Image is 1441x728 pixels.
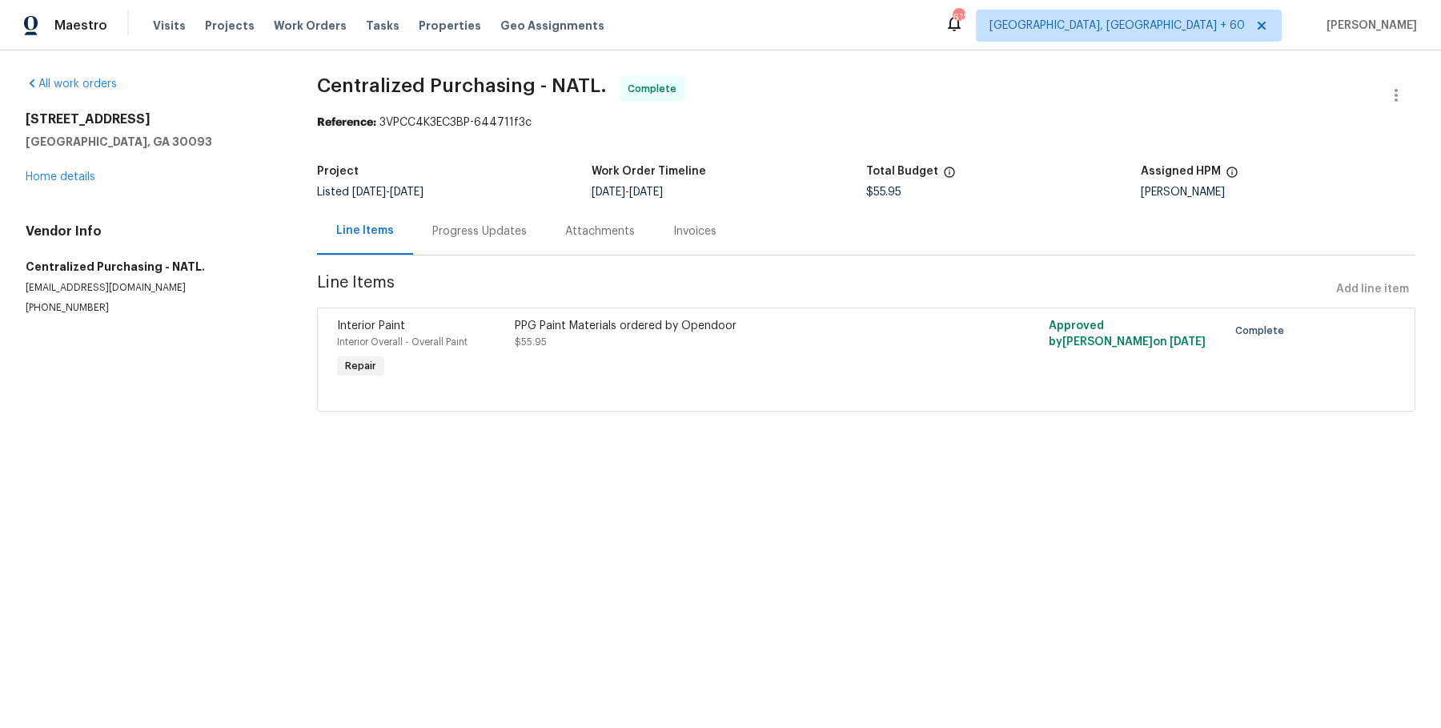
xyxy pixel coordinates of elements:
[317,117,376,128] b: Reference:
[352,187,423,198] span: -
[1235,323,1290,339] span: Complete
[592,166,706,177] h5: Work Order Timeline
[628,81,683,97] span: Complete
[1170,336,1206,348] span: [DATE]
[205,18,255,34] span: Projects
[1049,320,1206,348] span: Approved by [PERSON_NAME] on
[26,78,117,90] a: All work orders
[26,223,279,239] h4: Vendor Info
[1141,187,1415,198] div: [PERSON_NAME]
[26,134,279,150] h5: [GEOGRAPHIC_DATA], GA 30093
[352,187,386,198] span: [DATE]
[339,358,383,374] span: Repair
[592,187,663,198] span: -
[989,18,1245,34] span: [GEOGRAPHIC_DATA], [GEOGRAPHIC_DATA] + 60
[26,111,279,127] h2: [STREET_ADDRESS]
[515,318,950,334] div: PPG Paint Materials ordered by Opendoor
[317,275,1330,304] span: Line Items
[317,187,423,198] span: Listed
[54,18,107,34] span: Maestro
[1320,18,1417,34] span: [PERSON_NAME]
[317,166,359,177] h5: Project
[366,20,399,31] span: Tasks
[337,320,405,332] span: Interior Paint
[500,18,604,34] span: Geo Assignments
[673,223,716,239] div: Invoices
[317,115,1415,131] div: 3VPCC4K3EC3BP-644711f3c
[432,223,527,239] div: Progress Updates
[337,337,468,347] span: Interior Overall - Overall Paint
[26,259,279,275] h5: Centralized Purchasing - NATL.
[592,187,625,198] span: [DATE]
[866,166,938,177] h5: Total Budget
[629,187,663,198] span: [DATE]
[953,10,964,26] div: 612
[866,187,901,198] span: $55.95
[26,281,279,295] p: [EMAIL_ADDRESS][DOMAIN_NAME]
[317,76,607,95] span: Centralized Purchasing - NATL.
[26,171,95,183] a: Home details
[943,166,956,187] span: The total cost of line items that have been proposed by Opendoor. This sum includes line items th...
[336,223,394,239] div: Line Items
[419,18,481,34] span: Properties
[26,301,279,315] p: [PHONE_NUMBER]
[515,337,547,347] span: $55.95
[565,223,635,239] div: Attachments
[390,187,423,198] span: [DATE]
[1141,166,1221,177] h5: Assigned HPM
[274,18,347,34] span: Work Orders
[1226,166,1238,187] span: The hpm assigned to this work order.
[153,18,186,34] span: Visits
